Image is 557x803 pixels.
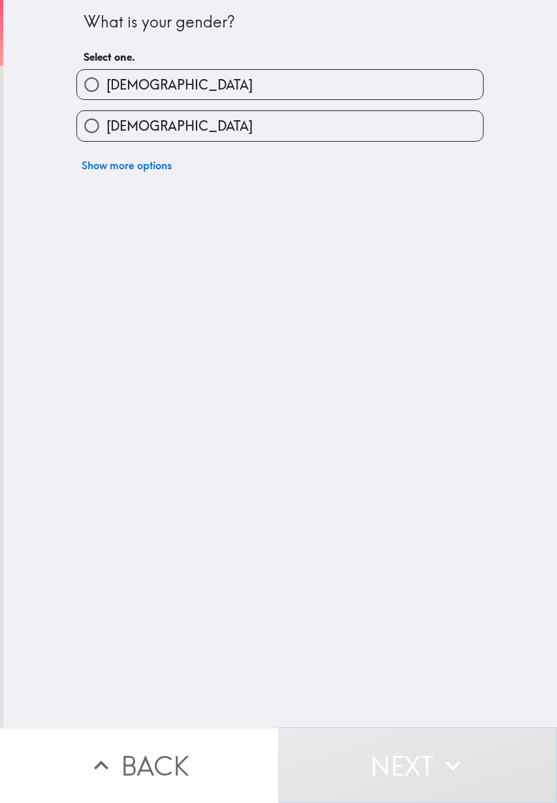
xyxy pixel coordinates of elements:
div: What is your gender? [84,11,477,33]
button: [DEMOGRAPHIC_DATA] [77,111,483,140]
button: [DEMOGRAPHIC_DATA] [77,70,483,99]
button: Show more options [76,152,177,178]
h6: Select one. [84,50,477,64]
span: [DEMOGRAPHIC_DATA] [106,76,253,94]
span: [DEMOGRAPHIC_DATA] [106,117,253,135]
